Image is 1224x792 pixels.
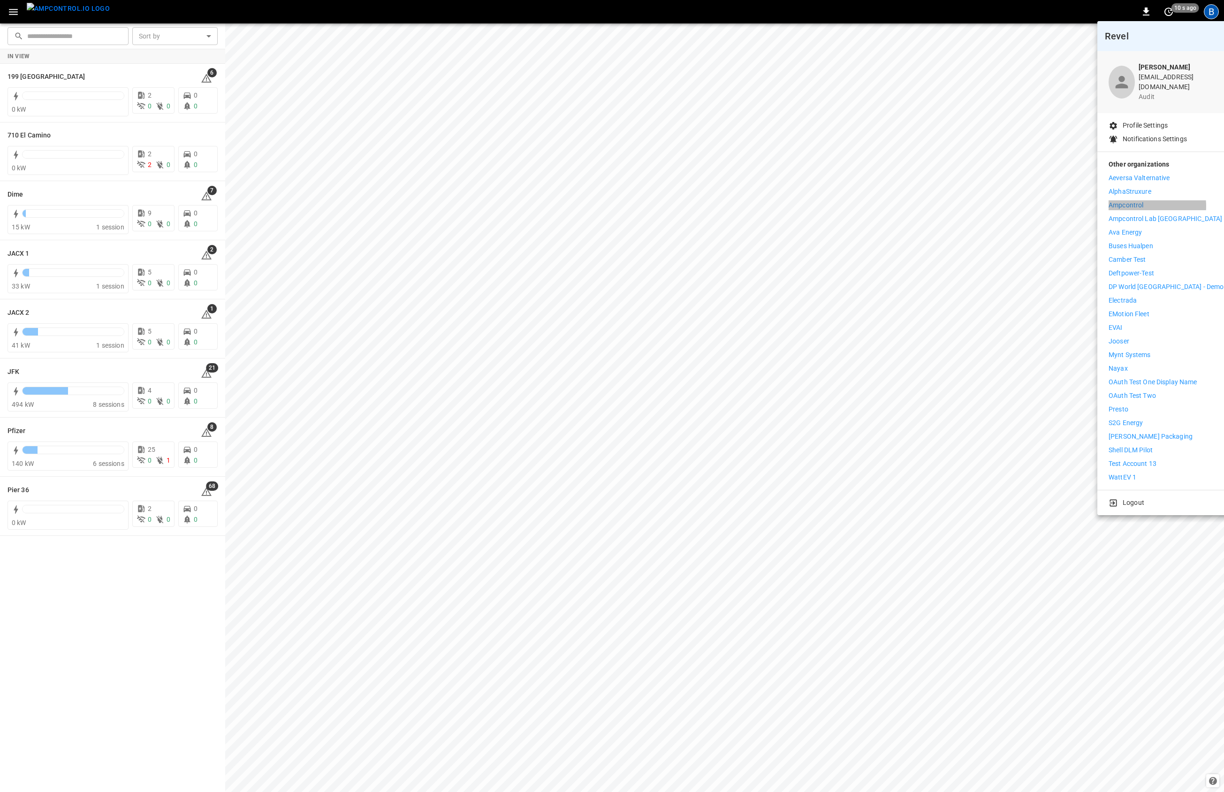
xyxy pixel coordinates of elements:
[1109,309,1149,319] p: eMotion Fleet
[1123,121,1168,130] p: Profile Settings
[1109,391,1156,401] p: OAuth Test Two
[1109,160,1224,173] p: Other organizations
[1109,459,1156,469] p: Test Account 13
[1123,498,1144,508] p: Logout
[1109,445,1153,455] p: Shell DLM Pilot
[1109,350,1151,360] p: Mynt Systems
[1109,173,1170,183] p: Aeversa Valternative
[1109,404,1128,414] p: Presto
[1109,336,1129,346] p: Jooser
[1139,72,1224,92] p: [EMAIL_ADDRESS][DOMAIN_NAME]
[1109,296,1137,305] p: Electrada
[1109,418,1143,428] p: S2G Energy
[1123,134,1187,144] p: Notifications Settings
[1109,214,1222,224] p: Ampcontrol Lab [GEOGRAPHIC_DATA]
[1109,268,1154,278] p: Deftpower-Test
[1109,377,1197,387] p: OAuth Test One Display Name
[1109,323,1123,333] p: EVAI
[1109,255,1146,265] p: Camber Test
[1109,472,1136,482] p: WattEV 1
[1139,63,1190,71] b: [PERSON_NAME]
[1109,66,1135,99] div: profile-icon
[1109,187,1151,197] p: AlphaStruxure
[1109,200,1143,210] p: Ampcontrol
[1109,282,1224,292] p: DP World [GEOGRAPHIC_DATA] - Demo
[1139,92,1224,102] p: audit
[1109,228,1142,237] p: Ava Energy
[1109,364,1128,373] p: Nayax
[1109,241,1153,251] p: Buses Hualpen
[1109,432,1193,442] p: [PERSON_NAME] Packaging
